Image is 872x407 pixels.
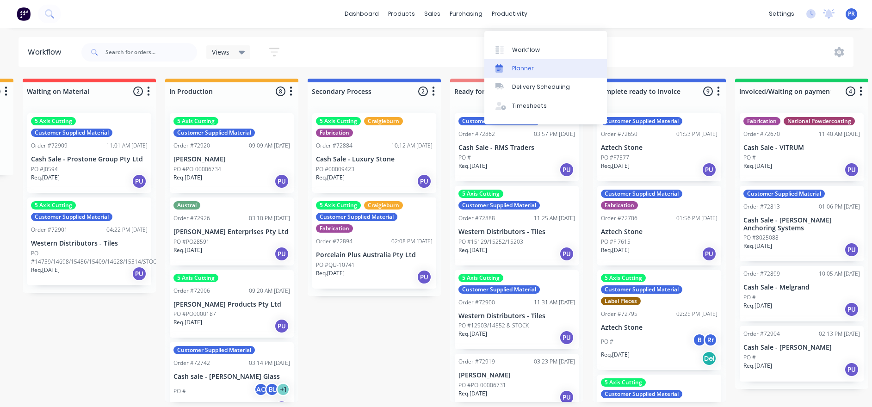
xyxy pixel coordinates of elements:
[173,201,200,210] div: Austral
[316,129,353,137] div: Fabrication
[702,247,717,261] div: PU
[601,201,638,210] div: Fabrication
[559,162,574,177] div: PU
[702,351,717,366] div: Del
[743,284,860,291] p: Cash Sale - Melgrand
[105,43,197,62] input: Search for orders...
[676,310,717,318] div: 02:25 PM [DATE]
[173,165,221,173] p: PO #PO-00006734
[417,270,432,284] div: PU
[455,186,579,265] div: 5 Axis CuttingCustomer Supplied MaterialOrder #7288811:25 AM [DATE]Western Distributors - TilesPO...
[458,389,487,398] p: Req. [DATE]
[420,7,445,21] div: sales
[458,371,575,379] p: [PERSON_NAME]
[601,144,717,152] p: Aztech Stone
[487,7,532,21] div: productivity
[534,358,575,366] div: 03:23 PM [DATE]
[704,333,717,347] div: Rr
[458,358,495,366] div: Order #72919
[743,234,779,242] p: PO #8025088
[458,274,503,282] div: 5 Axis Cutting
[597,186,721,265] div: Customer Supplied MaterialFabricationOrder #7270601:56 PM [DATE]Aztech StonePO #F 7615Req.[DATE]PU
[316,224,353,233] div: Fabrication
[601,310,637,318] div: Order #72795
[31,155,148,163] p: Cash Sale - Prostone Group Pty Ltd
[274,247,289,261] div: PU
[484,78,607,96] a: Delivery Scheduling
[819,203,860,211] div: 01:06 PM [DATE]
[743,216,860,232] p: Cash Sale - [PERSON_NAME] Anchoring Systems
[173,373,290,381] p: Cash sale - [PERSON_NAME] Glass
[173,287,210,295] div: Order #72906
[601,324,717,332] p: Aztech Stone
[316,261,355,269] p: PO #QU-10741
[316,165,354,173] p: PO #00009423
[844,162,859,177] div: PU
[458,381,506,389] p: PO #PO-00006731
[458,130,495,138] div: Order #72862
[340,7,383,21] a: dashboard
[316,155,433,163] p: Cash Sale - Luxury Stone
[31,117,76,125] div: 5 Axis Cutting
[458,330,487,338] p: Req. [DATE]
[601,190,682,198] div: Customer Supplied Material
[740,266,864,321] div: Order #7289910:05 AM [DATE]Cash Sale - MelgrandPO #Req.[DATE]PU
[784,117,855,125] div: National Powdercoating
[458,321,529,330] p: PO #12903/14552 & STOCK
[702,162,717,177] div: PU
[316,251,433,259] p: Porcelain Plus Australia Pty Ltd
[170,270,294,338] div: 5 Axis CuttingOrder #7290609:20 AM [DATE][PERSON_NAME] Products Pty LtdPO #PO0000187Req.[DATE]PU
[170,113,294,193] div: 5 Axis CuttingCustomer Supplied MaterialOrder #7292009:09 AM [DATE][PERSON_NAME]PO #PO-00006734Re...
[173,238,210,246] p: PO #PO28591
[132,266,147,281] div: PU
[417,174,432,189] div: PU
[601,117,682,125] div: Customer Supplied Material
[31,240,148,247] p: Western Distributors - Tiles
[316,237,353,246] div: Order #72894
[601,246,630,254] p: Req. [DATE]
[458,162,487,170] p: Req. [DATE]
[601,297,641,305] div: Label Pieces
[458,144,575,152] p: Cash Sale - RMS Traders
[743,353,756,362] p: PO #
[534,298,575,307] div: 11:31 AM [DATE]
[743,344,860,351] p: Cash Sale - [PERSON_NAME]
[458,154,471,162] p: PO #
[484,40,607,59] a: Workflow
[31,213,112,221] div: Customer Supplied Material
[173,346,255,354] div: Customer Supplied Material
[31,201,76,210] div: 5 Axis Cutting
[512,46,540,54] div: Workflow
[512,64,534,73] div: Planner
[844,302,859,317] div: PU
[534,214,575,222] div: 11:25 AM [DATE]
[170,197,294,265] div: AustralOrder #7292603:10 PM [DATE][PERSON_NAME] Enterprises Pty LtdPO #PO28591Req.[DATE]PU
[31,173,60,182] p: Req. [DATE]
[743,362,772,370] p: Req. [DATE]
[27,113,151,193] div: 5 Axis CuttingCustomer Supplied MaterialOrder #7290911:01 AM [DATE]Cash Sale - Prostone Group Pty...
[312,197,436,289] div: 5 Axis CuttingCraigieburnCustomer Supplied MaterialFabricationOrder #7289402:08 PM [DATE]Porcelai...
[173,117,218,125] div: 5 Axis Cutting
[693,333,706,347] div: B
[265,382,279,396] div: BL
[364,201,403,210] div: Craigieburn
[601,214,637,222] div: Order #72706
[601,228,717,236] p: Aztech Stone
[173,274,218,282] div: 5 Axis Cutting
[173,246,202,254] p: Req. [DATE]
[743,117,780,125] div: Fabrication
[173,310,216,318] p: PO #PO0000187
[601,238,631,246] p: PO #F 7615
[458,201,540,210] div: Customer Supplied Material
[17,7,31,21] img: Factory
[391,237,433,246] div: 02:08 PM [DATE]
[559,390,574,405] div: PU
[173,155,290,163] p: [PERSON_NAME]
[173,359,210,367] div: Order #72742
[458,246,487,254] p: Req. [DATE]
[316,173,345,182] p: Req. [DATE]
[249,142,290,150] div: 09:09 AM [DATE]
[844,362,859,377] div: PU
[316,142,353,150] div: Order #72884
[458,117,540,125] div: Customer Supplied Material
